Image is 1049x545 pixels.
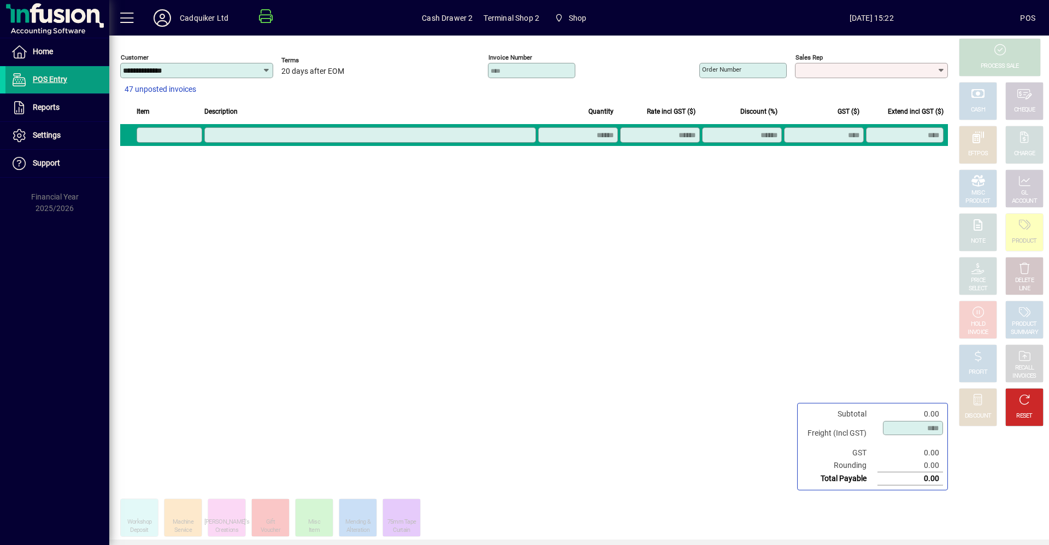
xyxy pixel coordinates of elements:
[33,159,60,167] span: Support
[969,368,987,377] div: PROFIT
[261,526,280,535] div: Voucher
[173,518,193,526] div: Machine
[121,54,149,61] mat-label: Customer
[145,8,180,28] button: Profile
[1016,412,1033,420] div: RESET
[1014,150,1035,158] div: CHARGE
[802,447,877,459] td: GST
[120,80,201,99] button: 47 unposted invoices
[965,197,990,206] div: PRODUCT
[1014,106,1035,114] div: CHEQUE
[266,518,275,526] div: Gift
[1015,364,1034,372] div: RECALL
[740,106,777,118] span: Discount (%)
[723,9,1020,27] span: [DATE] 15:22
[1012,197,1037,206] div: ACCOUNT
[281,67,344,76] span: 20 days after EOM
[180,9,228,27] div: Cadquiker Ltd
[802,459,877,472] td: Rounding
[971,277,986,285] div: PRICE
[1011,329,1038,337] div: SUMMARY
[877,472,943,485] td: 0.00
[795,54,823,61] mat-label: Sales rep
[33,103,60,112] span: Reports
[702,66,741,73] mat-label: Order number
[309,526,320,535] div: Item
[971,106,985,114] div: CASH
[888,106,944,118] span: Extend incl GST ($)
[33,47,53,56] span: Home
[5,150,109,177] a: Support
[968,150,988,158] div: EFTPOS
[877,408,943,420] td: 0.00
[488,54,532,61] mat-label: Invoice number
[5,94,109,121] a: Reports
[1021,189,1028,197] div: GL
[345,518,371,526] div: Mending &
[5,38,109,66] a: Home
[1020,9,1035,27] div: POS
[877,459,943,472] td: 0.00
[971,237,985,245] div: NOTE
[204,106,238,118] span: Description
[1015,277,1034,285] div: DELETE
[387,518,416,526] div: 75mm Tape
[174,526,192,535] div: Service
[308,518,320,526] div: Misc
[33,131,61,139] span: Settings
[802,472,877,485] td: Total Payable
[137,106,150,118] span: Item
[981,62,1019,71] div: PROCESS SALE
[877,447,943,459] td: 0.00
[1019,285,1030,293] div: LINE
[971,189,985,197] div: MISC
[346,526,369,535] div: Alteration
[393,526,410,535] div: Curtain
[281,57,347,64] span: Terms
[968,329,988,337] div: INVOICE
[838,106,859,118] span: GST ($)
[971,320,985,329] div: HOLD
[33,75,67,84] span: POS Entry
[1012,372,1036,380] div: INVOICES
[1012,320,1036,329] div: PRODUCT
[802,420,877,447] td: Freight (Incl GST)
[802,408,877,420] td: Subtotal
[550,8,591,28] span: Shop
[588,106,614,118] span: Quantity
[125,84,196,95] span: 47 unposted invoices
[569,9,587,27] span: Shop
[1012,237,1036,245] div: PRODUCT
[130,526,148,535] div: Deposit
[422,9,473,27] span: Cash Drawer 2
[215,526,238,535] div: Creations
[484,9,539,27] span: Terminal Shop 2
[969,285,988,293] div: SELECT
[5,122,109,149] a: Settings
[965,412,991,420] div: DISCOUNT
[647,106,696,118] span: Rate incl GST ($)
[127,518,151,526] div: Workshop
[204,518,250,526] div: [PERSON_NAME]'s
